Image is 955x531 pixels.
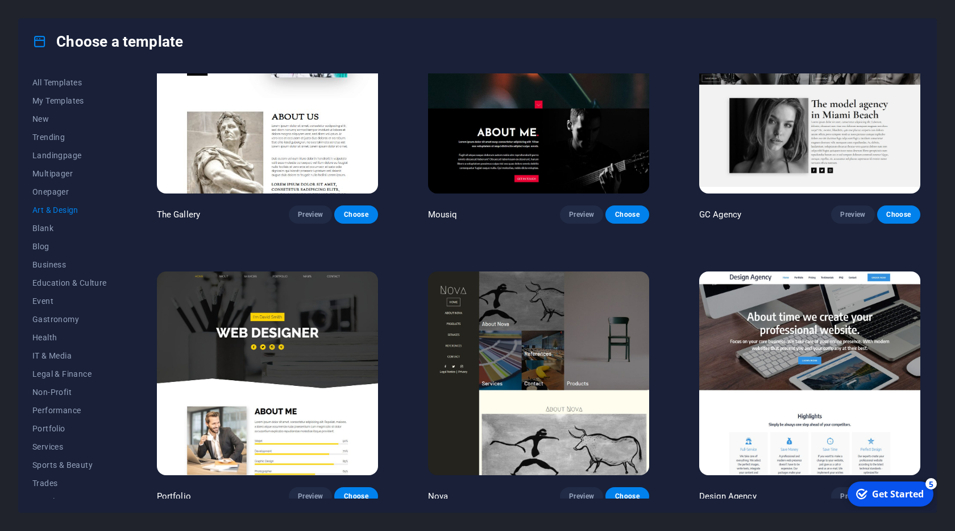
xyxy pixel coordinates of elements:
[32,237,107,256] button: Blog
[32,365,107,383] button: Legal & Finance
[343,210,368,219] span: Choose
[32,388,107,397] span: Non-Profit
[32,406,107,415] span: Performance
[831,487,874,505] button: Preview
[32,164,107,183] button: Multipager
[32,442,107,451] span: Services
[32,292,107,310] button: Event
[614,492,640,501] span: Choose
[32,333,107,342] span: Health
[831,205,874,224] button: Preview
[32,128,107,146] button: Trending
[32,401,107,419] button: Performance
[157,271,378,476] img: Portfolio
[32,169,107,178] span: Multipager
[84,1,95,13] div: 5
[32,278,107,287] span: Education & Culture
[31,11,82,23] div: Get Started
[840,492,865,501] span: Preview
[32,78,107,87] span: All Templates
[428,271,649,476] img: Nova
[32,205,107,215] span: Art & Design
[32,32,183,51] h4: Choose a template
[32,73,107,92] button: All Templates
[560,487,603,505] button: Preview
[32,315,107,324] span: Gastronomy
[32,133,107,142] span: Trending
[32,114,107,124] span: New
[32,219,107,237] button: Blank
[32,146,107,164] button: Landingpage
[32,310,107,328] button: Gastronomy
[157,491,191,502] p: Portfolio
[699,491,757,502] p: Design Agency
[298,492,323,501] span: Preview
[886,210,911,219] span: Choose
[32,96,107,105] span: My Templates
[699,209,741,220] p: GC Agency
[428,491,449,502] p: Nova
[32,224,107,233] span: Blank
[32,110,107,128] button: New
[289,487,332,505] button: Preview
[334,487,377,505] button: Choose
[32,492,107,511] button: Travel
[157,209,201,220] p: The Gallery
[32,497,107,506] span: Travel
[560,205,603,224] button: Preview
[32,201,107,219] button: Art & Design
[32,297,107,306] span: Event
[32,456,107,474] button: Sports & Beauty
[32,479,107,488] span: Trades
[289,205,332,224] button: Preview
[32,347,107,365] button: IT & Media
[32,351,107,360] span: IT & Media
[32,383,107,401] button: Non-Profit
[32,260,107,269] span: Business
[32,274,107,292] button: Education & Culture
[569,492,594,501] span: Preview
[334,205,377,224] button: Choose
[298,210,323,219] span: Preview
[32,328,107,347] button: Health
[877,205,920,224] button: Choose
[614,210,640,219] span: Choose
[32,460,107,470] span: Sports & Beauty
[605,487,649,505] button: Choose
[32,92,107,110] button: My Templates
[32,256,107,274] button: Business
[840,210,865,219] span: Preview
[699,271,920,476] img: Design Agency
[32,369,107,378] span: Legal & Finance
[569,210,594,219] span: Preview
[428,209,458,220] p: Mousiq
[32,438,107,456] button: Services
[32,419,107,438] button: Portfolio
[343,492,368,501] span: Choose
[32,424,107,433] span: Portfolio
[605,205,649,224] button: Choose
[32,151,107,160] span: Landingpage
[32,183,107,201] button: Onepager
[32,187,107,196] span: Onepager
[6,5,92,30] div: Get Started 5 items remaining, 0% complete
[32,474,107,492] button: Trades
[32,242,107,251] span: Blog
